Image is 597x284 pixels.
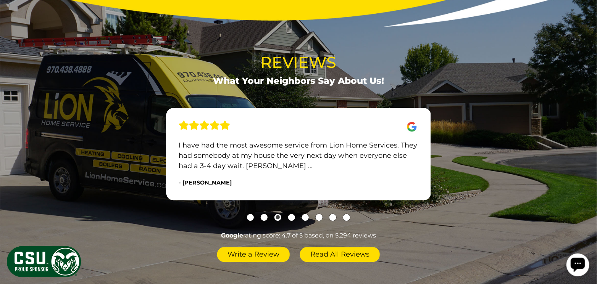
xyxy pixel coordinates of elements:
[261,50,337,74] span: Reviews
[300,247,380,262] a: Read All Reviews
[217,247,290,262] a: Write a Review
[405,120,419,133] img: Google Icon
[221,231,376,240] span: rating score: 4.7 of 5 based, on 5,294 reviews
[179,140,418,171] p: I have had the most awesome service from Lion Home Services. They had somebody at my house the ve...
[179,179,232,186] span: - [PERSON_NAME]
[166,108,431,200] div: slide 3
[213,74,384,87] span: What Your Neighbors Say About Us!
[166,108,431,221] div: carousel
[221,232,243,239] strong: Google
[3,3,26,26] div: Open chat widget
[6,245,82,278] img: CSU Sponsor Badge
